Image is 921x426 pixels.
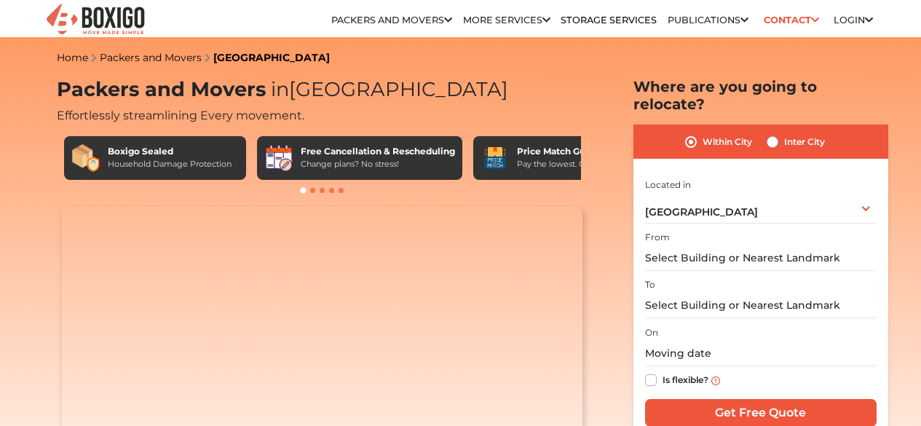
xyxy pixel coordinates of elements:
a: Publications [668,15,748,25]
img: Free Cancellation & Rescheduling [264,143,293,173]
label: To [645,278,655,291]
a: Packers and Movers [331,15,452,25]
img: Boxigo [44,2,146,38]
label: Inter City [784,133,825,151]
input: Select Building or Nearest Landmark [645,245,877,271]
div: Price Match Guarantee [517,145,628,158]
span: [GEOGRAPHIC_DATA] [645,205,758,218]
a: Storage Services [561,15,657,25]
a: Packers and Movers [100,51,202,64]
a: Home [57,51,88,64]
label: Within City [703,133,752,151]
a: [GEOGRAPHIC_DATA] [213,51,330,64]
label: Located in [645,178,691,192]
label: On [645,326,658,339]
a: More services [463,15,550,25]
a: Login [834,15,873,25]
span: in [271,77,289,101]
div: Pay the lowest. Guaranteed! [517,158,628,170]
a: Contact [759,9,823,31]
div: Free Cancellation & Rescheduling [301,145,455,158]
span: Effortlessly streamlining Every movement. [57,109,304,122]
input: Moving date [645,341,877,366]
input: Select Building or Nearest Landmark [645,293,877,318]
img: info [711,376,720,385]
label: From [645,231,670,244]
div: Change plans? No stress! [301,158,455,170]
span: [GEOGRAPHIC_DATA] [266,77,508,101]
label: Is flexible? [663,371,708,387]
img: Price Match Guarantee [481,143,510,173]
h2: Where are you going to relocate? [633,78,888,113]
div: Household Damage Protection [108,158,232,170]
h1: Packers and Movers [57,78,588,102]
img: Boxigo Sealed [71,143,100,173]
div: Boxigo Sealed [108,145,232,158]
